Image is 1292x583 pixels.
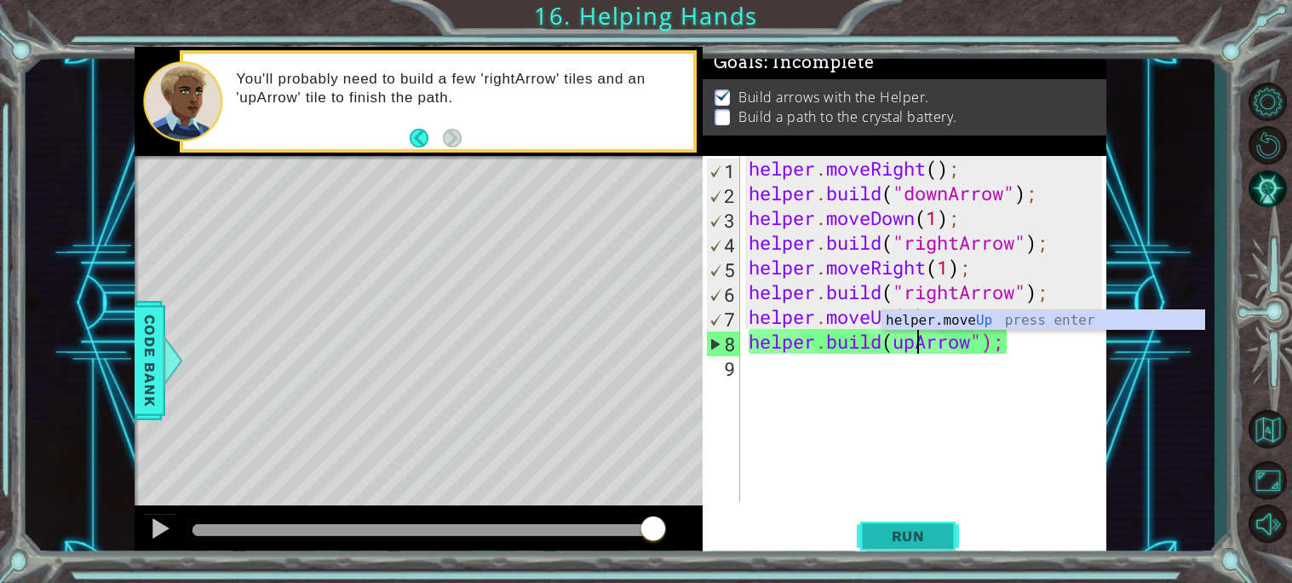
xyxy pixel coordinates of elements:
div: 2 [707,183,740,208]
div: 4 [707,233,740,257]
img: Check mark for checkbox [715,88,732,101]
p: Build arrows with the Helper. [738,88,929,107]
button: Back [410,129,443,147]
button: Ctrl + P: Play [143,513,177,548]
p: Build a path to the crystal battery. [738,107,957,126]
span: Goals [714,52,875,73]
span: : Incomplete [764,52,874,72]
div: 3 [707,208,740,233]
button: Restart Level [1243,126,1292,165]
div: 8 [707,332,740,356]
span: Run [875,528,942,545]
div: 1 [707,159,740,183]
div: 9 [706,356,740,381]
button: Mute [1243,505,1292,543]
p: You'll probably need to build a few 'rightArrow' tiles and an 'upArrow' tile to finish the path. [236,70,681,107]
a: Back to Map [1243,402,1292,459]
div: 5 [707,257,740,282]
div: 6 [707,282,740,307]
button: AI Hint [1243,170,1292,208]
span: Code Bank [136,309,164,413]
button: Next [443,129,462,147]
button: Level Options [1243,82,1292,120]
div: 7 [707,307,740,332]
button: Back to Map [1243,405,1292,454]
button: Shift+Enter: Run current code. [857,516,959,556]
button: Maximize Browser [1243,461,1292,499]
